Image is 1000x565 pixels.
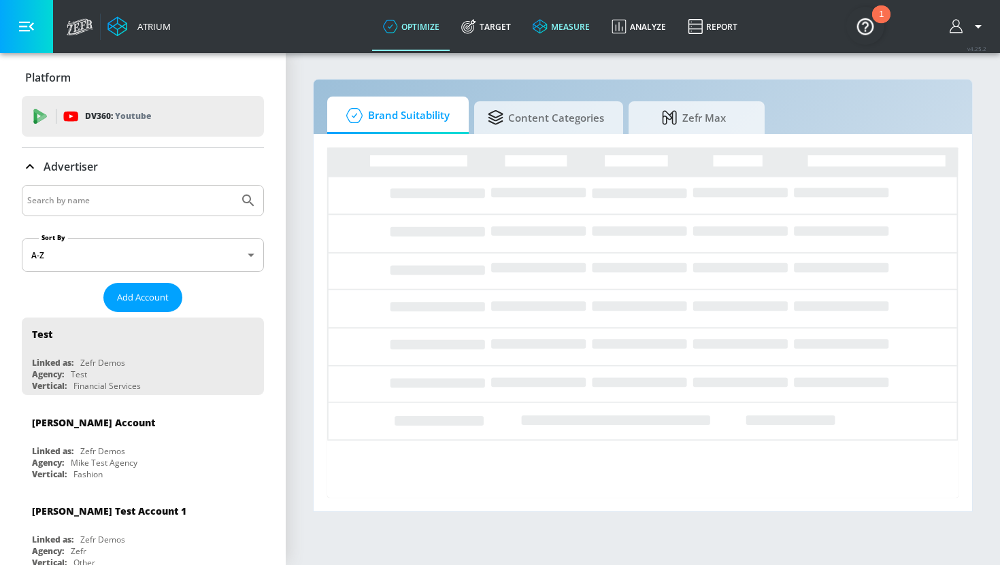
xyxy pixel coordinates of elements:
div: Zefr Demos [80,534,125,545]
button: Add Account [103,283,182,312]
div: Test [32,328,52,341]
div: [PERSON_NAME] Test Account 1 [32,504,186,517]
div: [PERSON_NAME] Account [32,416,155,429]
label: Sort By [39,233,68,242]
div: Linked as: [32,534,73,545]
div: Fashion [73,468,103,480]
div: 1 [879,14,884,32]
div: Platform [22,58,264,97]
input: Search by name [27,192,233,209]
a: optimize [372,2,450,51]
p: DV360: [85,109,151,124]
div: Agency: [32,369,64,380]
p: Youtube [115,109,151,123]
a: Atrium [107,16,171,37]
div: A-Z [22,238,264,272]
div: Test [71,369,87,380]
p: Advertiser [44,159,98,174]
div: Zefr Demos [80,357,125,369]
div: Vertical: [32,468,67,480]
div: [PERSON_NAME] AccountLinked as:Zefr DemosAgency:Mike Test AgencyVertical:Fashion [22,406,264,483]
div: Agency: [32,545,64,557]
div: TestLinked as:Zefr DemosAgency:TestVertical:Financial Services [22,318,264,395]
div: Linked as: [32,445,73,457]
span: Zefr Max [642,101,746,134]
a: Report [677,2,748,51]
span: Content Categories [488,101,604,134]
p: Platform [25,70,71,85]
div: DV360: Youtube [22,96,264,137]
span: Brand Suitability [341,99,450,132]
div: Agency: [32,457,64,468]
a: measure [522,2,601,51]
span: Add Account [117,290,169,305]
a: Target [450,2,522,51]
div: Zefr [71,545,86,557]
div: Mike Test Agency [71,457,137,468]
div: Advertiser [22,148,264,186]
div: Zefr Demos [80,445,125,457]
div: Financial Services [73,380,141,392]
div: Vertical: [32,380,67,392]
span: v 4.25.2 [967,45,986,52]
div: Linked as: [32,357,73,369]
button: Open Resource Center, 1 new notification [846,7,884,45]
a: Analyze [601,2,677,51]
div: Atrium [132,20,171,33]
